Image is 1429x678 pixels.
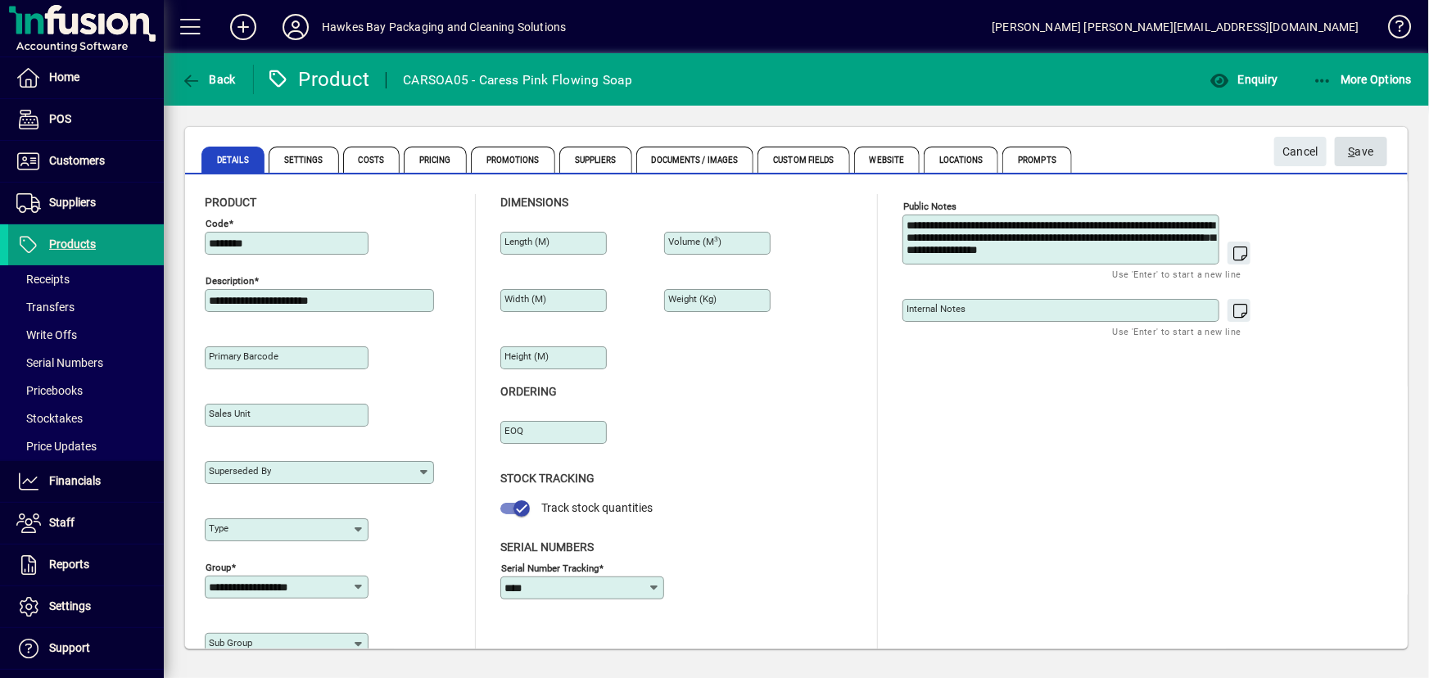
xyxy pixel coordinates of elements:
[504,425,523,436] mat-label: EOQ
[16,273,70,286] span: Receipts
[49,112,71,125] span: POS
[322,14,567,40] div: Hawkes Bay Packaging and Cleaning Solutions
[209,350,278,362] mat-label: Primary barcode
[8,628,164,669] a: Support
[1210,73,1278,86] span: Enquiry
[903,201,956,212] mat-label: Public Notes
[500,196,568,209] span: Dimensions
[177,65,240,94] button: Back
[1376,3,1409,56] a: Knowledge Base
[8,183,164,224] a: Suppliers
[1349,145,1355,158] span: S
[8,57,164,98] a: Home
[8,99,164,140] a: POS
[49,474,101,487] span: Financials
[209,522,228,534] mat-label: Type
[8,293,164,321] a: Transfers
[16,384,83,397] span: Pricebooks
[49,516,75,529] span: Staff
[181,73,236,86] span: Back
[1349,138,1374,165] span: ave
[209,408,251,419] mat-label: Sales unit
[1002,147,1072,173] span: Prompts
[1313,73,1413,86] span: More Options
[1309,65,1417,94] button: More Options
[757,147,849,173] span: Custom Fields
[500,540,594,554] span: Serial Numbers
[217,12,269,42] button: Add
[8,586,164,627] a: Settings
[854,147,920,173] span: Website
[1113,264,1241,283] mat-hint: Use 'Enter' to start a new line
[1274,137,1327,166] button: Cancel
[504,236,549,247] mat-label: Length (m)
[206,275,254,287] mat-label: Description
[1282,138,1318,165] span: Cancel
[1205,65,1282,94] button: Enquiry
[8,545,164,585] a: Reports
[269,12,322,42] button: Profile
[201,147,265,173] span: Details
[1335,137,1387,166] button: Save
[668,236,721,247] mat-label: Volume (m )
[49,599,91,612] span: Settings
[8,377,164,405] a: Pricebooks
[471,147,555,173] span: Promotions
[49,558,89,571] span: Reports
[404,147,467,173] span: Pricing
[8,265,164,293] a: Receipts
[49,154,105,167] span: Customers
[16,301,75,314] span: Transfers
[8,432,164,460] a: Price Updates
[343,147,400,173] span: Costs
[8,321,164,349] a: Write Offs
[8,141,164,182] a: Customers
[500,385,557,398] span: Ordering
[907,303,965,314] mat-label: Internal Notes
[49,70,79,84] span: Home
[559,147,632,173] span: Suppliers
[49,196,96,209] span: Suppliers
[269,147,339,173] span: Settings
[403,67,632,93] div: CARSOA05 - Caress Pink Flowing Soap
[16,356,103,369] span: Serial Numbers
[8,461,164,502] a: Financials
[992,14,1359,40] div: [PERSON_NAME] [PERSON_NAME][EMAIL_ADDRESS][DOMAIN_NAME]
[209,637,252,649] mat-label: Sub group
[205,196,256,209] span: Product
[206,218,228,229] mat-label: Code
[924,147,998,173] span: Locations
[636,147,754,173] span: Documents / Images
[49,641,90,654] span: Support
[1113,322,1241,341] mat-hint: Use 'Enter' to start a new line
[209,465,271,477] mat-label: Superseded by
[16,328,77,341] span: Write Offs
[164,65,254,94] app-page-header-button: Back
[206,562,231,573] mat-label: Group
[16,412,83,425] span: Stocktakes
[541,501,653,514] span: Track stock quantities
[714,235,718,243] sup: 3
[266,66,370,93] div: Product
[16,440,97,453] span: Price Updates
[8,503,164,544] a: Staff
[668,293,717,305] mat-label: Weight (Kg)
[8,349,164,377] a: Serial Numbers
[504,350,549,362] mat-label: Height (m)
[501,562,599,573] mat-label: Serial Number tracking
[500,472,595,485] span: Stock Tracking
[504,293,546,305] mat-label: Width (m)
[8,405,164,432] a: Stocktakes
[49,237,96,251] span: Products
